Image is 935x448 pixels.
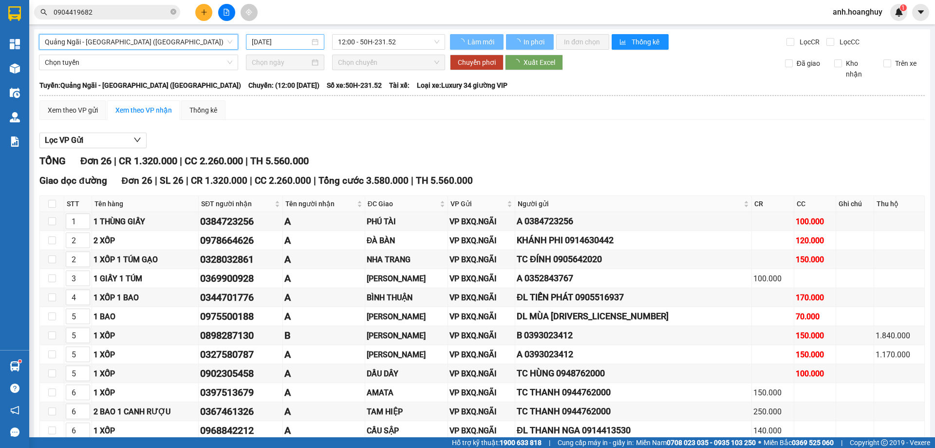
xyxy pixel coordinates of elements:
td: 0384723256 [199,212,283,231]
div: VP BXQ.NGÃI [449,292,513,304]
td: A [283,231,365,250]
span: caret-down [916,8,925,17]
img: solution-icon [10,136,20,147]
span: Hỗ trợ kỹ thuật: [452,437,542,448]
div: A [284,214,363,229]
span: Trên xe [891,58,920,69]
div: ĐÀ BÀN [367,234,446,247]
div: B [284,328,363,343]
span: Đơn 26 [122,175,153,186]
div: VP BXQ.NGÃI [449,215,513,228]
div: 150.000 [796,330,834,342]
div: ĐL THANH NGA 0914413530 [517,424,750,437]
div: VP BXQ.NGÃI [449,406,513,418]
td: 0327580787 [199,345,283,364]
span: | [549,437,550,448]
td: VP BXQ.NGÃI [448,402,515,421]
span: Số xe: 50H-231.52 [327,80,382,91]
span: Thống kê [632,37,661,47]
td: A [283,269,365,288]
sup: 1 [900,4,907,11]
td: 0369900928 [199,269,283,288]
div: BÌNH THUẬN [367,292,446,304]
span: question-circle [10,384,19,393]
span: loading [513,59,524,66]
span: plus [201,9,207,16]
td: A [283,212,365,231]
div: A [284,271,363,286]
div: 1 XỐP [93,349,197,361]
div: 70.000 [796,311,834,323]
img: warehouse-icon [10,88,20,98]
b: Tuyến: Quảng Ngãi - [GEOGRAPHIC_DATA] ([GEOGRAPHIC_DATA]) [39,81,241,89]
span: Người gửi [518,198,742,209]
td: A [283,288,365,307]
button: Lọc VP Gửi [39,133,147,148]
span: | [250,175,252,186]
div: VP BXQ.NGÃI [449,330,513,342]
span: CR 1.320.000 [191,175,247,186]
img: dashboard-icon [10,39,20,49]
button: file-add [218,4,235,21]
td: VP BXQ.NGÃI [448,269,515,288]
div: A [284,347,363,362]
input: 14/09/2025 [252,37,310,47]
div: 1 GIẤY 1 TÚM [93,273,197,285]
td: 0328032861 [199,250,283,269]
div: 1 XỐP 1 TÚM GẠO [93,253,197,266]
span: CC 2.260.000 [255,175,311,186]
span: down [133,136,141,144]
td: VP BXQ.NGÃI [448,231,515,250]
td: VP BXQ.NGÃI [448,250,515,269]
span: SL 26 [160,175,184,186]
div: A [284,423,363,438]
img: warehouse-icon [10,63,20,74]
span: Làm mới [467,37,496,47]
div: 1 XỐP 1 BAO [93,292,197,304]
div: A [284,290,363,305]
sup: 1 [19,360,21,363]
span: TH 5.560.000 [416,175,473,186]
div: 120.000 [796,234,834,247]
span: | [114,155,116,167]
strong: 1900 633 818 [500,439,542,447]
button: plus [195,4,212,21]
td: VP BXQ.NGÃI [448,345,515,364]
td: VP BXQ.NGÃI [448,326,515,345]
div: [PERSON_NAME] [367,349,446,361]
th: CC [794,196,836,212]
td: VP BXQ.NGÃI [448,383,515,402]
div: Thống kê [189,105,217,116]
div: 150.000 [796,349,834,361]
span: Cung cấp máy in - giấy in: [558,437,634,448]
td: 0978664626 [199,231,283,250]
div: TC HÙNG 0948762000 [517,367,750,380]
span: | [841,437,842,448]
div: 0344701776 [200,290,281,305]
div: 250.000 [753,406,792,418]
div: 1 BAO [93,311,197,323]
td: 0898287130 [199,326,283,345]
div: 100.000 [796,215,834,228]
button: caret-down [912,4,929,21]
div: A [284,309,363,324]
span: Lọc CR [796,37,821,47]
span: 12:00 - 50H-231.52 [338,35,439,49]
span: Lọc VP Gửi [45,134,83,146]
div: A 0352843767 [517,272,750,285]
span: aim [245,9,252,16]
span: Tổng cước 3.580.000 [318,175,409,186]
strong: 0708 023 035 - 0935 103 250 [667,439,756,447]
td: 0975500188 [199,307,283,326]
td: VP BXQ.NGÃI [448,212,515,231]
div: 0975500188 [200,309,281,324]
span: Tên người nhận [285,198,355,209]
span: | [411,175,413,186]
strong: 0369 525 060 [792,439,834,447]
div: 0397513679 [200,385,281,400]
span: CR 1.320.000 [119,155,177,167]
span: | [245,155,248,167]
button: bar-chartThống kê [612,34,669,50]
div: 0384723256 [200,214,281,229]
span: | [180,155,182,167]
